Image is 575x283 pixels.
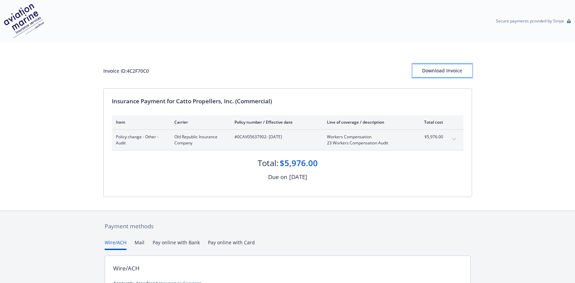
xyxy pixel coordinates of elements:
span: 23 Workers Compensation Audit [327,140,407,146]
div: $5,976.00 [280,157,318,169]
button: expand content [449,134,459,145]
button: Pay online with Bank [153,239,200,250]
p: Secure payments provided by Stripe [496,18,564,24]
button: Download Invoice [413,64,472,77]
div: Due on [268,173,287,181]
div: Item [116,119,163,125]
span: Policy change - Other - Audit [116,134,163,146]
button: Wire/ACH [105,239,126,250]
div: [DATE] [289,173,307,181]
div: Line of coverage / description [327,119,407,125]
div: Carrier [174,119,224,125]
div: Policy number / Effective date [234,119,316,125]
button: Mail [135,239,144,250]
span: $5,976.00 [418,134,443,140]
div: Total cost [418,119,443,125]
button: Pay online with Card [208,239,255,250]
span: Workers Compensation23 Workers Compensation Audit [327,134,407,146]
div: Total: [258,157,278,169]
div: Wire/ACH [113,264,140,273]
div: Policy change - Other - AuditOld Republic Insurance Company#0CAV05637902- [DATE]Workers Compensat... [112,130,464,150]
span: Workers Compensation [327,134,407,140]
span: Old Republic Insurance Company [174,134,224,146]
span: #0CAV05637902 - [DATE] [234,134,316,140]
div: Download Invoice [413,64,472,77]
div: Insurance Payment for Catto Propellers, Inc. (Commercial) [112,97,464,106]
div: Invoice ID: 4C2F70C0 [103,67,149,74]
div: Payment methods [105,222,471,231]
